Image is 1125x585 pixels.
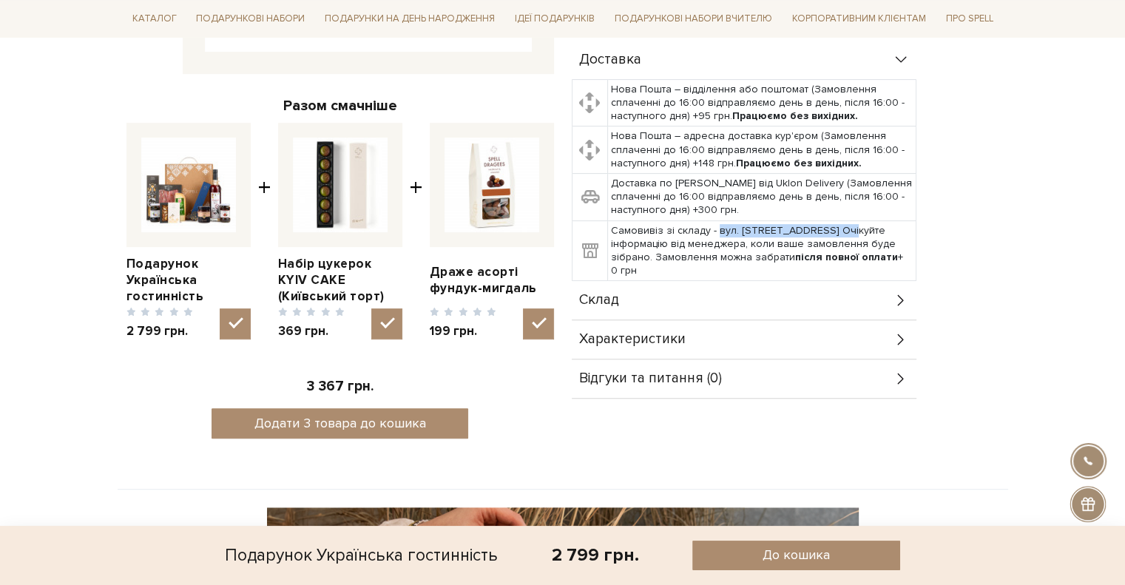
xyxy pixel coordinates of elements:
td: Доставка по [PERSON_NAME] від Uklon Delivery (Замовлення сплаченні до 16:00 відправляємо день в д... [607,174,916,221]
span: 199 грн. [430,323,497,339]
b: Працюємо без вихідних. [736,157,862,169]
span: 369 грн. [278,323,345,339]
a: Набір цукерок KYIV CAKE (Київський торт) [278,256,402,305]
div: Подарунок Українська гостинність [225,541,498,570]
td: Нова Пошта – адресна доставка кур'єром (Замовлення сплаченні до 16:00 відправляємо день в день, п... [607,126,916,174]
div: 2 799 грн. [551,544,638,567]
span: Відгуки та питання (0) [579,372,722,385]
a: Подарункові набори Вчителю [609,6,778,31]
img: Драже асорті фундук-мигдаль [445,138,539,232]
div: Разом смачніше [126,96,554,115]
b: після повної оплати [795,251,898,263]
a: Драже асорті фундук-мигдаль [430,264,554,297]
button: Додати 3 товара до кошика [212,408,468,439]
b: Працюємо без вихідних. [732,109,858,122]
span: 2 799 грн. [126,323,194,339]
span: + [410,123,422,339]
a: Корпоративним клієнтам [786,7,932,30]
td: Нова Пошта – відділення або поштомат (Замовлення сплаченні до 16:00 відправляємо день в день, піс... [607,79,916,126]
a: Подарункові набори [190,7,311,30]
span: До кошика [763,547,830,564]
span: 3 367 грн. [306,378,374,395]
img: Набір цукерок KYIV CAKE (Київський торт) [293,138,388,232]
a: Подарунок Українська гостинність [126,256,251,305]
a: Про Spell [939,7,999,30]
span: + [258,123,271,339]
td: Самовивіз зі складу - вул. [STREET_ADDRESS] Очікуйте інформацію від менеджера, коли ваше замовлен... [607,220,916,281]
img: Подарунок Українська гостинність [141,138,236,232]
a: Подарунки на День народження [319,7,501,30]
button: До кошика [692,541,900,570]
a: Каталог [126,7,183,30]
a: Ідеї подарунків [509,7,601,30]
span: Доставка [579,53,641,67]
span: Склад [579,294,619,307]
span: Характеристики [579,333,686,346]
